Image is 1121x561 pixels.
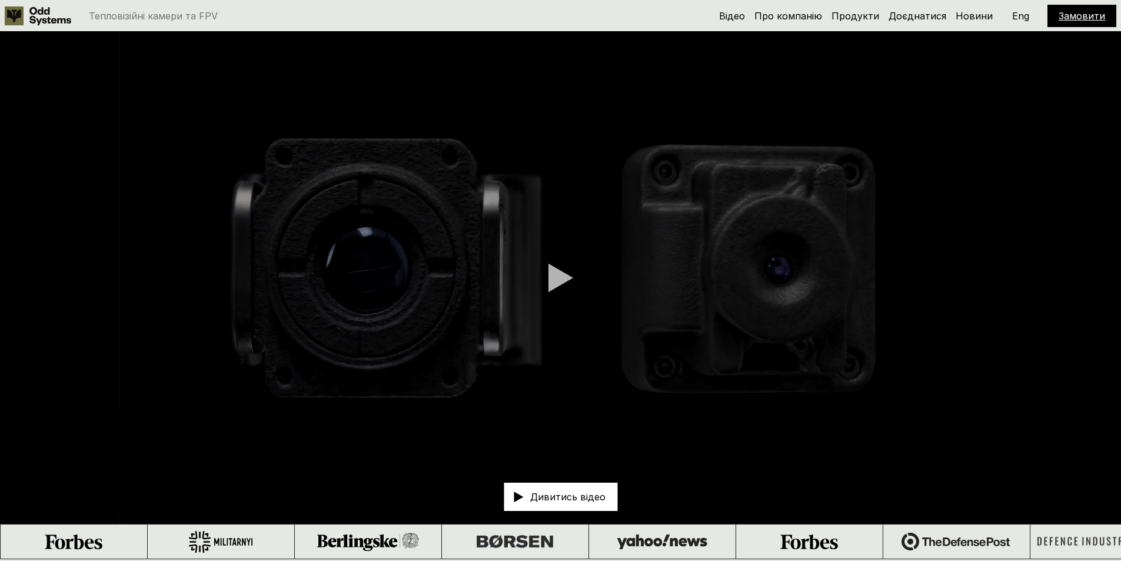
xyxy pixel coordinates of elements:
[719,10,745,22] a: Відео
[754,10,822,22] a: Про компанію
[979,508,1109,549] iframe: HelpCrunch
[831,10,879,22] a: Продукти
[889,10,946,22] a: Доєднатися
[89,11,218,21] p: Тепловізійні камери та FPV
[956,10,993,22] a: Новини
[530,492,606,502] p: Дивитись відео
[1059,10,1105,22] a: Замовити
[1012,11,1029,21] p: Eng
